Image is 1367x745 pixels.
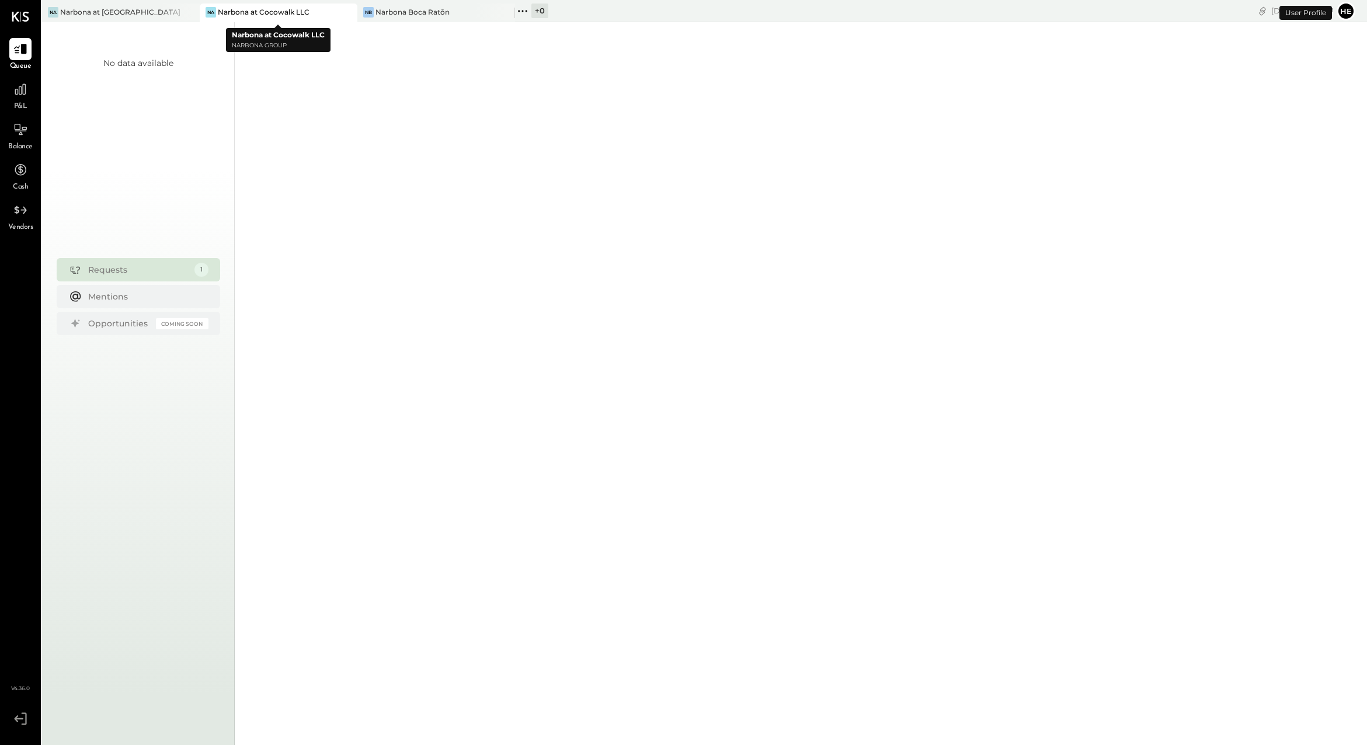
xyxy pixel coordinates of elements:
[1,38,40,72] a: Queue
[1,78,40,112] a: P&L
[8,222,33,233] span: Vendors
[1279,6,1332,20] div: User Profile
[1271,5,1334,16] div: [DATE]
[232,30,325,39] b: Narbona at Cocowalk LLC
[10,61,32,72] span: Queue
[88,318,150,329] div: Opportunities
[375,7,450,17] div: Narbona Boca Ratōn
[1,159,40,193] a: Cash
[8,142,33,152] span: Balance
[232,41,325,51] p: Narbona Group
[206,7,216,18] div: Na
[531,4,548,18] div: + 0
[1337,2,1355,20] button: He
[156,318,208,329] div: Coming Soon
[88,264,189,276] div: Requests
[194,263,208,277] div: 1
[363,7,374,18] div: NB
[1,119,40,152] a: Balance
[14,102,27,112] span: P&L
[60,7,182,17] div: Narbona at [GEOGRAPHIC_DATA] LLC
[48,7,58,18] div: Na
[103,57,173,69] div: No data available
[1257,5,1268,17] div: copy link
[218,7,309,17] div: Narbona at Cocowalk LLC
[88,291,203,302] div: Mentions
[1,199,40,233] a: Vendors
[13,182,28,193] span: Cash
